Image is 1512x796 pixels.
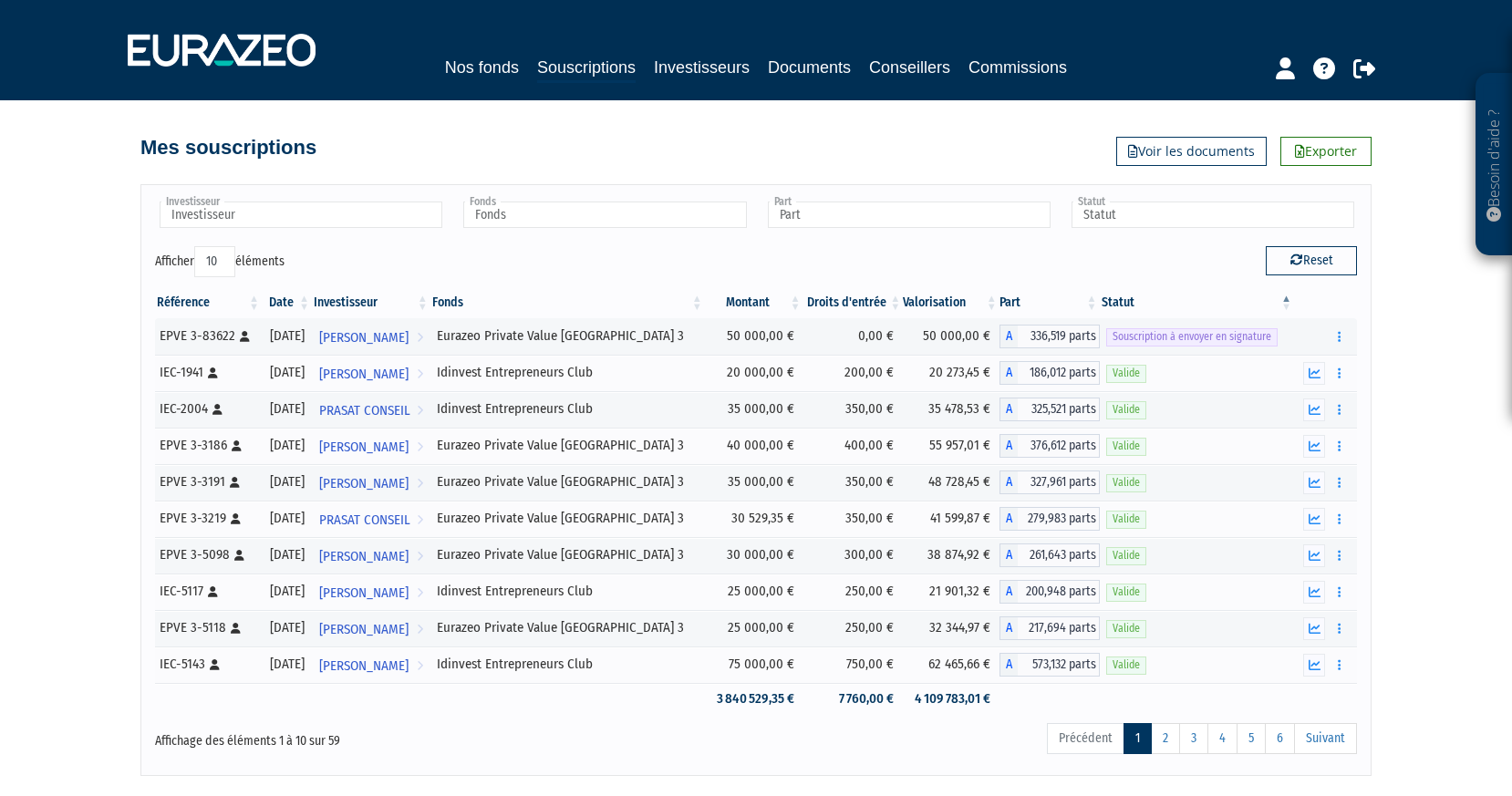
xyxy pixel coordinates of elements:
[803,610,904,646] td: 250,00 €
[654,55,750,80] a: Investisseurs
[869,55,950,80] a: Conseillers
[1018,434,1100,458] span: 376,612 parts
[230,477,240,488] i: [Français] Personne physique
[312,428,430,464] a: [PERSON_NAME]
[312,464,430,501] a: [PERSON_NAME]
[212,404,223,415] i: [Français] Personne physique
[268,399,306,419] div: [DATE]
[319,540,409,574] span: [PERSON_NAME]
[903,574,999,610] td: 21 901,32 €
[319,394,410,428] span: PRASAT CONSEIL
[140,137,316,159] h4: Mes souscriptions
[768,55,851,80] a: Documents
[803,391,904,428] td: 350,00 €
[1018,507,1100,531] span: 279,983 parts
[705,683,803,715] td: 3 840 529,35 €
[1280,137,1372,166] a: Exporter
[705,318,803,355] td: 50 000,00 €
[1179,723,1208,754] a: 3
[903,610,999,646] td: 32 344,97 €
[160,655,255,674] div: IEC-5143
[160,399,255,419] div: IEC-2004
[803,646,904,683] td: 750,00 €
[1106,620,1146,637] span: Valide
[705,355,803,391] td: 20 000,00 €
[705,537,803,574] td: 30 000,00 €
[999,470,1100,494] div: A - Eurazeo Private Value Europe 3
[1106,547,1146,564] span: Valide
[319,430,409,464] span: [PERSON_NAME]
[705,464,803,501] td: 35 000,00 €
[417,576,423,610] i: Voir l'investisseur
[417,649,423,683] i: Voir l'investisseur
[312,501,430,537] a: PRASAT CONSEIL
[1106,365,1146,382] span: Valide
[1106,401,1146,419] span: Valide
[268,509,306,528] div: [DATE]
[268,582,306,601] div: [DATE]
[437,509,699,528] div: Eurazeo Private Value [GEOGRAPHIC_DATA] 3
[537,55,636,83] a: Souscriptions
[268,436,306,455] div: [DATE]
[208,586,218,597] i: [Français] Personne physique
[417,540,423,574] i: Voir l'investisseur
[1106,584,1146,601] span: Valide
[312,355,430,391] a: [PERSON_NAME]
[803,537,904,574] td: 300,00 €
[155,721,640,750] div: Affichage des éléments 1 à 10 sur 59
[1207,723,1238,754] a: 4
[312,537,430,574] a: [PERSON_NAME]
[319,321,409,355] span: [PERSON_NAME]
[999,616,1018,640] span: A
[705,287,803,318] th: Montant: activer pour trier la colonne par ordre croissant
[903,501,999,537] td: 41 599,87 €
[803,574,904,610] td: 250,00 €
[1106,511,1146,528] span: Valide
[417,321,423,355] i: Voir l'investisseur
[1018,543,1100,567] span: 261,643 parts
[1106,656,1146,674] span: Valide
[999,653,1100,677] div: A - Idinvest Entrepreneurs Club
[999,434,1018,458] span: A
[437,618,699,637] div: Eurazeo Private Value [GEOGRAPHIC_DATA] 3
[803,501,904,537] td: 350,00 €
[999,361,1018,385] span: A
[417,503,423,537] i: Voir l'investisseur
[128,34,316,67] img: 1732889491-logotype_eurazeo_blanc_rvb.png
[160,582,255,601] div: IEC-5117
[194,246,235,277] select: Afficheréléments
[903,646,999,683] td: 62 465,66 €
[208,367,218,378] i: [Français] Personne physique
[705,574,803,610] td: 25 000,00 €
[210,659,220,670] i: [Français] Personne physique
[268,545,306,564] div: [DATE]
[437,655,699,674] div: Idinvest Entrepreneurs Club
[999,580,1100,604] div: A - Idinvest Entrepreneurs Club
[999,434,1100,458] div: A - Eurazeo Private Value Europe 3
[968,55,1067,80] a: Commissions
[903,537,999,574] td: 38 874,92 €
[319,503,410,537] span: PRASAT CONSEIL
[437,436,699,455] div: Eurazeo Private Value [GEOGRAPHIC_DATA] 3
[160,509,255,528] div: EPVE 3-3219
[231,623,241,634] i: [Français] Personne physique
[268,618,306,637] div: [DATE]
[160,618,255,637] div: EPVE 3-5118
[312,287,430,318] th: Investisseur: activer pour trier la colonne par ordre croissant
[1018,580,1100,604] span: 200,948 parts
[999,653,1018,677] span: A
[999,325,1018,348] span: A
[803,683,904,715] td: 7 760,00 €
[903,428,999,464] td: 55 957,01 €
[999,580,1018,604] span: A
[1100,287,1294,318] th: Statut : activer pour trier la colonne par ordre d&eacute;croissant
[319,613,409,646] span: [PERSON_NAME]
[999,616,1100,640] div: A - Eurazeo Private Value Europe 3
[437,326,699,346] div: Eurazeo Private Value [GEOGRAPHIC_DATA] 3
[999,361,1100,385] div: A - Idinvest Entrepreneurs Club
[1294,723,1357,754] a: Suivant
[705,428,803,464] td: 40 000,00 €
[268,326,306,346] div: [DATE]
[268,655,306,674] div: [DATE]
[231,513,241,524] i: [Français] Personne physique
